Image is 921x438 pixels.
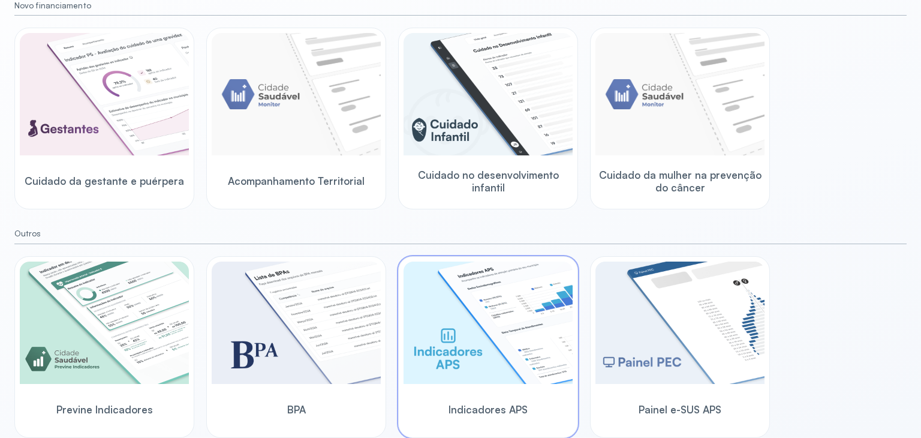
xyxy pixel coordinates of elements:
span: BPA [287,403,306,416]
small: Outros [14,229,907,239]
span: Cuidado da mulher na prevenção do câncer [595,169,765,194]
span: Indicadores APS [449,403,528,416]
span: Acompanhamento Territorial [228,175,365,187]
img: pregnants.png [20,33,189,155]
img: placeholder-module-ilustration.png [595,33,765,155]
span: Cuidado da gestante e puérpera [25,175,184,187]
img: aps-indicators.png [404,262,573,384]
img: child-development.png [404,33,573,155]
span: Painel e-SUS APS [639,403,721,416]
img: bpa.png [212,262,381,384]
img: pec-panel.png [595,262,765,384]
span: Previne Indicadores [56,403,153,416]
small: Novo financiamento [14,1,907,11]
img: placeholder-module-ilustration.png [212,33,381,155]
img: previne-brasil.png [20,262,189,384]
span: Cuidado no desenvolvimento infantil [404,169,573,194]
